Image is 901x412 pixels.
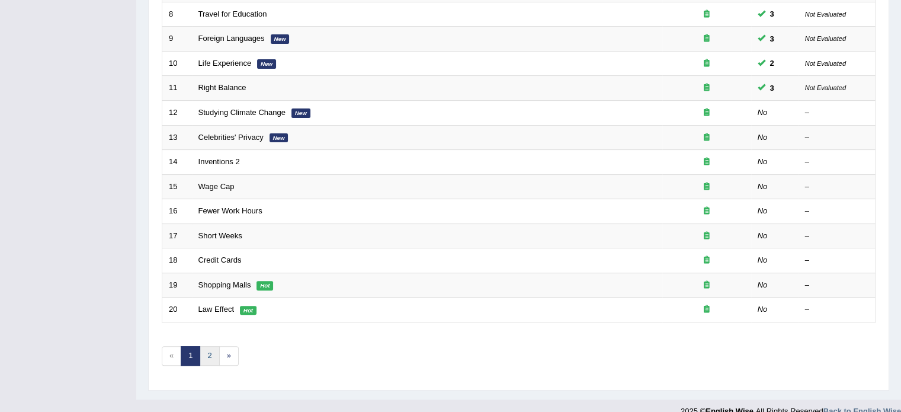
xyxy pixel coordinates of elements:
div: Exam occurring question [669,33,745,44]
em: New [270,133,288,143]
div: Exam occurring question [669,58,745,69]
a: Right Balance [198,83,246,92]
a: Law Effect [198,305,234,314]
div: – [805,280,869,291]
div: – [805,304,869,315]
em: No [758,255,768,264]
div: Exam occurring question [669,231,745,242]
div: Exam occurring question [669,280,745,291]
div: – [805,157,869,168]
a: 2 [200,346,219,366]
span: You can still take this question [765,33,779,45]
em: New [291,108,310,118]
td: 11 [162,76,192,101]
span: You can still take this question [765,82,779,94]
td: 20 [162,298,192,322]
div: Exam occurring question [669,181,745,193]
em: New [257,59,276,69]
em: Hot [256,281,273,290]
td: 16 [162,199,192,224]
div: Exam occurring question [669,304,745,315]
span: « [162,346,181,366]
a: Credit Cards [198,255,242,264]
td: 8 [162,2,192,27]
td: 10 [162,51,192,76]
em: No [758,231,768,240]
div: – [805,181,869,193]
td: 9 [162,27,192,52]
td: 15 [162,174,192,199]
div: Exam occurring question [669,255,745,266]
div: – [805,206,869,217]
td: 12 [162,100,192,125]
a: Celebrities' Privacy [198,133,264,142]
td: 17 [162,223,192,248]
td: 13 [162,125,192,150]
em: New [271,34,290,44]
a: Inventions 2 [198,157,240,166]
em: No [758,182,768,191]
a: Travel for Education [198,9,267,18]
div: – [805,231,869,242]
div: Exam occurring question [669,157,745,168]
em: No [758,108,768,117]
div: Exam occurring question [669,206,745,217]
div: Exam occurring question [669,107,745,119]
em: No [758,305,768,314]
a: Shopping Malls [198,280,251,289]
td: 18 [162,248,192,273]
div: – [805,255,869,266]
div: – [805,107,869,119]
span: You can still take this question [765,8,779,20]
em: No [758,280,768,289]
a: Wage Cap [198,182,235,191]
a: Studying Climate Change [198,108,286,117]
div: Exam occurring question [669,132,745,143]
small: Not Evaluated [805,60,846,67]
a: » [219,346,239,366]
small: Not Evaluated [805,84,846,91]
td: 19 [162,273,192,298]
em: No [758,206,768,215]
a: Fewer Work Hours [198,206,262,215]
em: No [758,157,768,166]
a: Foreign Languages [198,34,265,43]
small: Not Evaluated [805,11,846,18]
em: No [758,133,768,142]
a: Short Weeks [198,231,242,240]
em: Hot [240,306,256,315]
a: 1 [181,346,200,366]
div: – [805,132,869,143]
a: Life Experience [198,59,252,68]
span: You can still take this question [765,57,779,69]
div: Exam occurring question [669,9,745,20]
td: 14 [162,150,192,175]
div: Exam occurring question [669,82,745,94]
small: Not Evaluated [805,35,846,42]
